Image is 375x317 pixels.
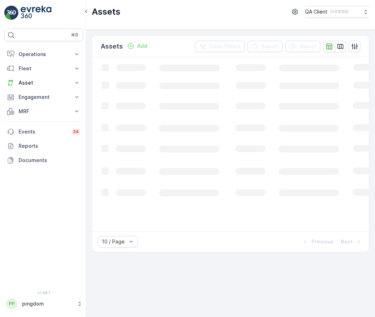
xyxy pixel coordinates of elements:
[340,237,363,246] button: Next
[301,237,334,246] button: Previous
[124,42,150,50] button: Add
[300,43,316,50] p: Import
[19,108,69,115] p: MRF
[209,43,240,50] p: Clear Filters
[4,61,83,76] button: Fleet
[71,32,78,38] p: ⌘B
[19,51,69,58] p: Operations
[4,47,83,61] button: Operations
[19,128,67,135] p: Events
[22,300,73,307] p: pingdom
[4,139,83,153] a: Reports
[4,153,83,167] a: Documents
[341,238,352,245] p: Next
[311,238,334,245] p: Previous
[4,291,83,295] span: v 1.48.1
[19,65,69,72] p: Fleet
[247,41,282,52] button: Export
[101,41,123,51] p: Assets
[4,104,83,119] button: MRF
[4,90,83,104] button: Engagement
[73,129,79,135] p: 34
[305,8,327,15] p: QA Client
[305,6,369,18] button: QA Client(+03:00)
[19,79,69,86] p: Asset
[6,298,17,310] div: PP
[195,41,245,52] button: Clear Filters
[92,6,120,17] p: Assets
[4,6,19,20] img: logo
[19,94,69,101] p: Engagement
[4,76,83,90] button: Asset
[285,41,320,52] button: Import
[330,9,349,15] p: ( +03:00 )
[4,125,83,139] a: Events34
[19,157,80,164] p: Documents
[19,142,80,150] p: Reports
[137,42,147,50] p: Add
[4,296,83,311] button: PPpingdom
[21,6,51,20] img: logo_light-DOdMpM7g.png
[262,43,278,50] p: Export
